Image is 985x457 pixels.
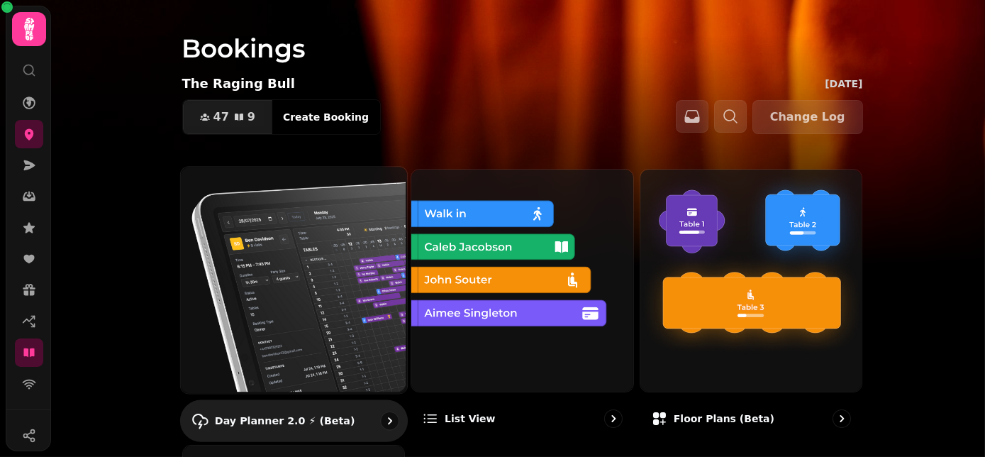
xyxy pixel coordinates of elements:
[752,100,863,134] button: Change Log
[411,169,634,439] a: List viewList view
[183,100,272,134] button: 479
[639,168,861,390] img: Floor Plans (beta)
[213,111,229,123] span: 47
[182,74,295,94] p: The Raging Bull
[410,168,632,390] img: List view
[179,166,407,441] a: Day Planner 2.0 ⚡ (Beta)Day Planner 2.0 ⚡ (Beta)
[835,412,849,426] svg: go to
[179,165,405,392] img: Day Planner 2.0 ⚡ (Beta)
[606,412,621,426] svg: go to
[214,414,355,428] p: Day Planner 2.0 ⚡ (Beta)
[382,414,396,428] svg: go to
[283,112,369,122] span: Create Booking
[247,111,255,123] span: 9
[640,169,863,439] a: Floor Plans (beta)Floor Plans (beta)
[445,412,495,426] p: List view
[770,111,845,123] span: Change Log
[272,100,380,134] button: Create Booking
[825,77,862,91] p: [DATE]
[674,412,774,426] p: Floor Plans (beta)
